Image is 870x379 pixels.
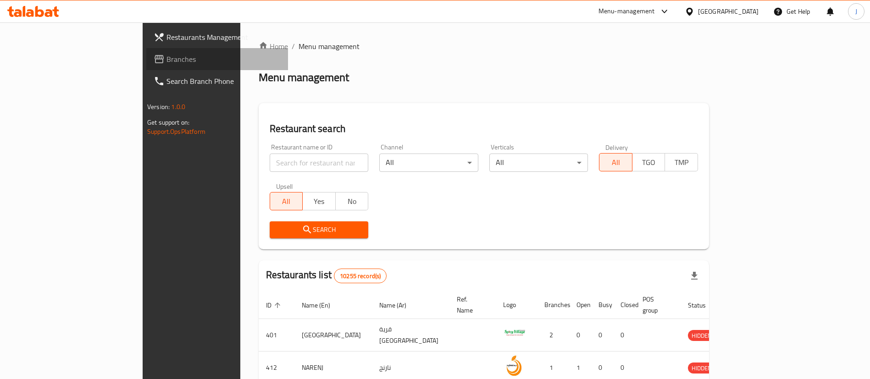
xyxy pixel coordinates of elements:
div: Total records count [334,269,387,283]
span: ID [266,300,283,311]
button: No [335,192,369,210]
span: Name (Ar) [379,300,418,311]
span: Search Branch Phone [166,76,281,87]
button: All [270,192,303,210]
span: Name (En) [302,300,342,311]
div: All [379,154,478,172]
th: Closed [613,291,635,319]
img: Spicy Village [503,322,526,345]
span: All [274,195,299,208]
th: Branches [537,291,569,319]
span: No [339,195,365,208]
div: [GEOGRAPHIC_DATA] [698,6,759,16]
span: Menu management [299,41,360,52]
div: Menu-management [598,6,655,17]
span: TGO [636,156,662,169]
button: All [599,153,632,171]
span: 10255 record(s) [334,272,386,280]
a: Branches [146,48,288,70]
span: 1.0.0 [171,101,185,113]
button: Yes [302,192,336,210]
td: قرية [GEOGRAPHIC_DATA] [372,319,449,352]
span: Search [277,224,361,236]
button: TGO [632,153,665,171]
a: Restaurants Management [146,26,288,48]
label: Delivery [605,144,628,150]
input: Search for restaurant name or ID.. [270,154,369,172]
span: HIDDEN [688,330,715,341]
nav: breadcrumb [259,41,709,52]
span: Status [688,300,718,311]
th: Open [569,291,591,319]
td: 2 [537,319,569,352]
span: TMP [669,156,694,169]
span: Ref. Name [457,294,485,316]
div: HIDDEN [688,330,715,341]
h2: Menu management [259,70,349,85]
a: Support.OpsPlatform [147,126,205,137]
a: Search Branch Phone [146,70,288,92]
button: TMP [665,153,698,171]
button: Search [270,221,369,238]
td: 0 [613,319,635,352]
td: 0 [591,319,613,352]
span: All [603,156,629,169]
span: Branches [166,54,281,65]
label: Upsell [276,183,293,189]
li: / [292,41,295,52]
img: NARENJ [503,354,526,377]
th: Logo [496,291,537,319]
span: HIDDEN [688,363,715,374]
div: All [489,154,588,172]
span: Get support on: [147,116,189,128]
span: J [855,6,857,16]
h2: Restaurant search [270,122,698,136]
h2: Restaurants list [266,268,387,283]
td: [GEOGRAPHIC_DATA] [294,319,372,352]
span: Yes [306,195,332,208]
span: POS group [643,294,670,316]
th: Busy [591,291,613,319]
div: Export file [683,265,705,287]
span: Version: [147,101,170,113]
span: Restaurants Management [166,32,281,43]
td: 0 [569,319,591,352]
